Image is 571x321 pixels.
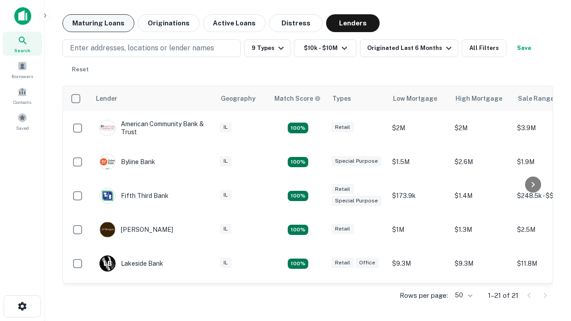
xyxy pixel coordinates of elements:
div: [PERSON_NAME] [99,222,173,238]
div: Retail [331,224,354,234]
div: Byline Bank [99,154,155,170]
th: Geography [215,86,269,111]
span: Saved [16,124,29,132]
div: Retail [331,184,354,194]
img: capitalize-icon.png [14,7,31,25]
span: Borrowers [12,73,33,80]
img: picture [100,222,115,237]
th: Capitalize uses an advanced AI algorithm to match your search with the best lender. The match sco... [269,86,327,111]
button: All Filters [462,39,506,57]
span: Search [14,47,30,54]
a: Saved [3,109,42,133]
div: IL [220,122,232,132]
div: Low Mortgage [393,93,437,104]
th: Lender [91,86,215,111]
td: $1.5M [388,145,450,179]
td: $9.3M [450,247,513,280]
div: Types [332,93,351,104]
td: $5.4M [450,280,513,314]
button: Lenders [326,14,380,32]
div: Matching Properties: 2, hasApolloMatch: undefined [288,225,308,235]
td: $2M [388,111,450,145]
div: Fifth Third Bank [99,188,169,204]
div: Retail [331,258,354,268]
img: picture [100,120,115,136]
a: Contacts [3,83,42,107]
td: $2M [450,111,513,145]
button: Reset [66,61,95,78]
div: Sale Range [518,93,554,104]
a: Search [3,32,42,56]
img: picture [100,188,115,203]
iframe: Chat Widget [526,221,571,264]
p: L B [103,259,112,268]
div: High Mortgage [455,93,502,104]
th: Low Mortgage [388,86,450,111]
p: 1–21 of 21 [488,290,518,301]
td: $1.3M [450,213,513,247]
p: Enter addresses, locations or lender names [70,43,214,53]
div: Capitalize uses an advanced AI algorithm to match your search with the best lender. The match sco... [274,94,321,103]
div: Matching Properties: 3, hasApolloMatch: undefined [288,259,308,269]
div: Lakeside Bank [99,255,163,272]
button: Originated Last 6 Months [360,39,458,57]
div: Special Purpose [331,196,381,206]
button: Originations [138,14,199,32]
a: Borrowers [3,58,42,82]
div: IL [220,224,232,234]
div: Matching Properties: 2, hasApolloMatch: undefined [288,191,308,202]
button: Save your search to get updates of matches that match your search criteria. [510,39,538,57]
div: 50 [451,289,474,302]
button: Maturing Loans [62,14,134,32]
button: $10k - $10M [294,39,356,57]
td: $1M [388,213,450,247]
div: IL [220,156,232,166]
h6: Match Score [274,94,319,103]
th: High Mortgage [450,86,513,111]
button: Active Loans [203,14,265,32]
td: $173.9k [388,179,450,213]
div: American Community Bank & Trust [99,120,207,136]
td: $1.5M [388,280,450,314]
div: Special Purpose [331,156,381,166]
button: 9 Types [244,39,290,57]
div: Lender [96,93,117,104]
td: $9.3M [388,247,450,280]
div: Matching Properties: 3, hasApolloMatch: undefined [288,157,308,168]
div: Matching Properties: 2, hasApolloMatch: undefined [288,123,308,133]
img: picture [100,154,115,169]
div: IL [220,258,232,268]
div: Geography [221,93,256,104]
div: IL [220,190,232,200]
span: Contacts [13,99,31,106]
td: $2.6M [450,145,513,179]
div: Office [356,258,379,268]
p: Rows per page: [400,290,448,301]
button: Enter addresses, locations or lender names [62,39,241,57]
td: $1.4M [450,179,513,213]
th: Types [327,86,388,111]
div: Retail [331,122,354,132]
div: Originated Last 6 Months [367,43,454,53]
button: Distress [269,14,323,32]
